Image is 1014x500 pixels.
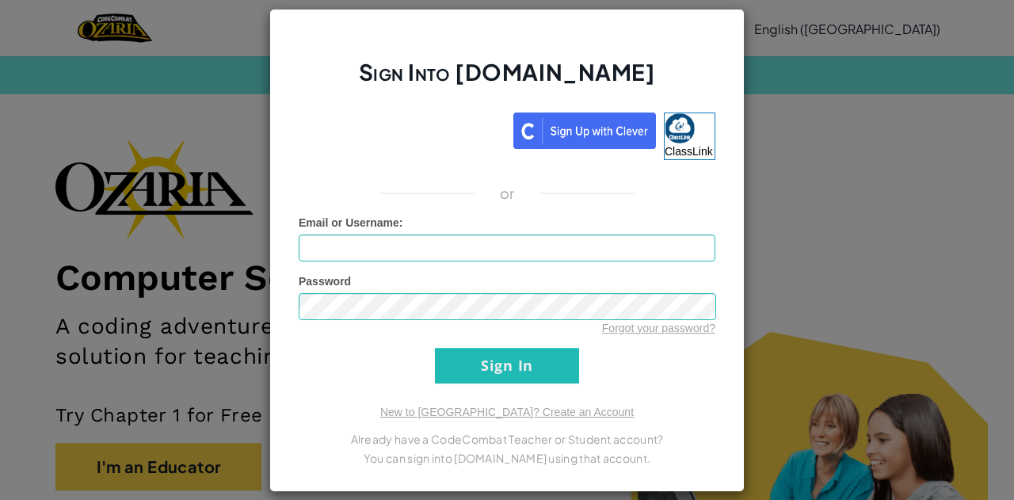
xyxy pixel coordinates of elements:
[380,406,634,418] a: New to [GEOGRAPHIC_DATA]? Create an Account
[299,216,399,229] span: Email or Username
[291,111,513,146] iframe: Sign in with Google Button
[513,113,656,149] img: clever_sso_button@2x.png
[665,145,713,158] span: ClassLink
[299,448,715,468] p: You can sign into [DOMAIN_NAME] using that account.
[299,215,403,231] label: :
[665,113,695,143] img: classlink-logo-small.png
[299,429,715,448] p: Already have a CodeCombat Teacher or Student account?
[299,57,715,103] h2: Sign Into [DOMAIN_NAME]
[299,275,351,288] span: Password
[500,184,515,203] p: or
[435,348,579,384] input: Sign In
[602,322,715,334] a: Forgot your password?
